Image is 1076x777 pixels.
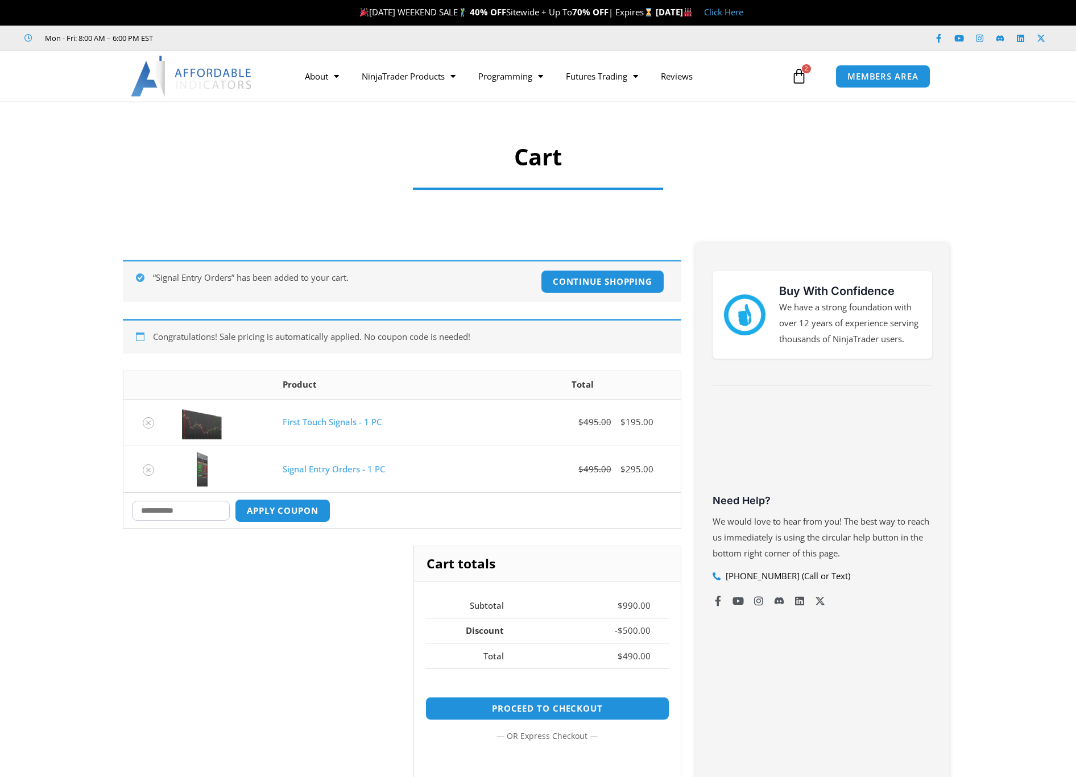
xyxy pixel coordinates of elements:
bdi: 495.00 [578,463,611,475]
th: Product [274,371,485,399]
span: [DATE] WEEKEND SALE Sitewide + Up To | Expires [357,6,656,18]
p: We have a strong foundation with over 12 years of experience serving thousands of NinjaTrader users. [779,300,921,347]
p: — or — [425,729,669,743]
span: - [615,625,618,636]
div: “Signal Entry Orders” has been added to your cart. [123,260,681,302]
h3: Need Help? [713,494,932,507]
bdi: 495.00 [578,416,611,427]
span: $ [620,463,626,475]
img: SignalEntryOrders | Affordable Indicators – NinjaTrader [182,452,222,486]
button: Apply coupon [235,499,330,522]
iframe: Customer reviews powered by Trustpilot [169,32,340,44]
bdi: 195.00 [620,416,653,427]
img: First Touch Signals 1 | Affordable Indicators – NinjaTrader [182,405,222,439]
img: ⌛ [644,8,653,16]
h3: Buy With Confidence [779,282,921,300]
span: $ [578,416,583,427]
span: $ [618,650,623,662]
a: NinjaTrader Products [350,63,467,89]
th: Discount [425,618,523,643]
th: Subtotal [425,593,523,618]
span: [PHONE_NUMBER] (Call or Text) [723,568,850,584]
div: Congratulations! Sale pricing is automatically applied. No coupon code is needed! [123,319,681,354]
bdi: 500.00 [618,625,651,636]
span: 2 [802,64,811,73]
h2: Cart totals [414,546,681,581]
a: Programming [467,63,554,89]
bdi: 490.00 [618,650,651,662]
iframe: Secure express checkout frame [423,750,672,777]
bdi: 990.00 [618,600,651,611]
span: We would love to hear from you! The best way to reach us immediately is using the circular help b... [713,516,929,559]
a: Signal Entry Orders - 1 PC [283,463,385,475]
a: Remove Signal Entry Orders - 1 PC from cart [143,464,154,476]
span: Mon - Fri: 8:00 AM – 6:00 PM EST [42,31,153,45]
nav: Menu [293,63,788,89]
a: Futures Trading [554,63,649,89]
h1: Cart [162,141,915,173]
a: About [293,63,350,89]
strong: 70% OFF [572,6,609,18]
span: $ [618,600,623,611]
a: MEMBERS AREA [835,65,930,88]
span: $ [618,625,623,636]
span: $ [578,463,583,475]
a: Proceed to checkout [425,697,669,720]
strong: [DATE] [656,6,693,18]
a: 2 [774,60,824,93]
img: LogoAI | Affordable Indicators – NinjaTrader [131,56,253,97]
img: 🏌️‍♂️ [458,8,467,16]
strong: 40% OFF [470,6,506,18]
a: Click Here [704,6,743,18]
span: $ [620,416,626,427]
a: Reviews [649,63,704,89]
a: Remove First Touch Signals - 1 PC from cart [143,417,154,429]
iframe: Customer reviews powered by Trustpilot [713,406,932,491]
th: Total [485,371,681,399]
span: MEMBERS AREA [847,72,918,81]
img: 🏭 [684,8,692,16]
a: Continue shopping [541,270,664,293]
img: 🎉 [360,8,369,16]
img: mark thumbs good 43913 | Affordable Indicators – NinjaTrader [724,294,765,335]
a: First Touch Signals - 1 PC [283,416,382,427]
th: Total [425,643,523,668]
bdi: 295.00 [620,463,653,475]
